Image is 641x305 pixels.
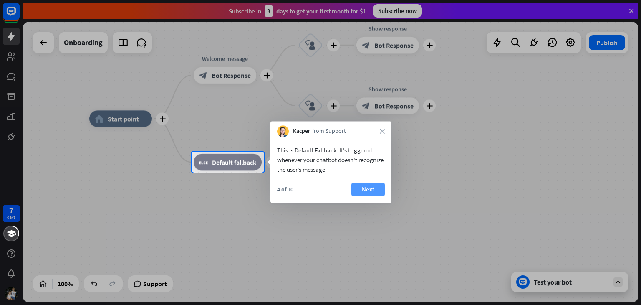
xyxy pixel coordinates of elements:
[351,183,385,196] button: Next
[7,3,32,28] button: Open LiveChat chat widget
[277,186,293,193] div: 4 of 10
[312,127,346,136] span: from Support
[277,145,385,174] div: This is Default Fallback. It’s triggered whenever your chatbot doesn't recognize the user’s message.
[199,158,208,166] i: block_fallback
[380,129,385,134] i: close
[212,158,256,166] span: Default fallback
[293,127,310,136] span: Kacper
